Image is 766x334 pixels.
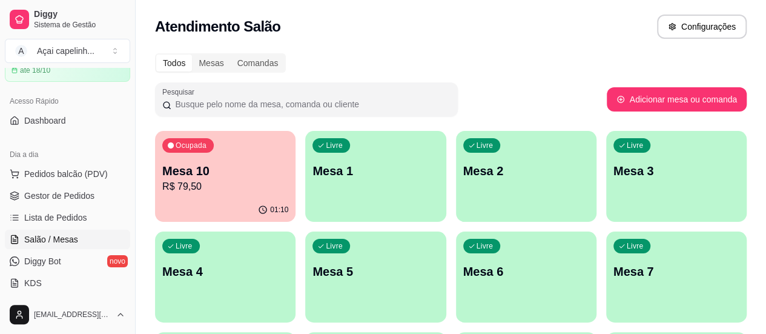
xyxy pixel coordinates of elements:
[24,212,87,224] span: Lista de Pedidos
[5,230,130,249] a: Salão / Mesas
[613,162,739,179] p: Mesa 3
[312,162,438,179] p: Mesa 1
[5,39,130,63] button: Select a team
[34,310,111,319] span: [EMAIL_ADDRESS][DOMAIN_NAME]
[24,277,42,289] span: KDS
[270,205,288,215] p: 01:10
[606,232,747,322] button: LivreMesa 7
[657,15,747,39] button: Configurações
[171,98,451,110] input: Pesquisar
[607,87,747,112] button: Adicionar mesa ou comanda
[477,141,494,150] p: Livre
[305,131,446,222] button: LivreMesa 1
[155,131,296,222] button: OcupadaMesa 10R$ 79,5001:10
[192,55,230,72] div: Mesas
[5,300,130,329] button: [EMAIL_ADDRESS][DOMAIN_NAME]
[463,162,589,179] p: Mesa 2
[176,141,206,150] p: Ocupada
[5,186,130,205] a: Gestor de Pedidos
[15,45,27,57] span: A
[20,65,50,75] article: até 18/10
[305,232,446,322] button: LivreMesa 5
[5,273,130,293] a: KDS
[34,9,125,20] span: Diggy
[162,179,288,194] p: R$ 79,50
[456,232,596,322] button: LivreMesa 6
[456,131,596,222] button: LivreMesa 2
[37,45,94,57] div: Açai capelinh ...
[5,92,130,111] div: Acesso Rápido
[24,233,78,245] span: Salão / Mesas
[162,87,199,97] label: Pesquisar
[155,232,296,322] button: LivreMesa 4
[24,115,66,127] span: Dashboard
[24,190,94,202] span: Gestor de Pedidos
[24,168,108,180] span: Pedidos balcão (PDV)
[162,263,288,280] p: Mesa 4
[312,263,438,280] p: Mesa 5
[34,20,125,30] span: Sistema de Gestão
[5,208,130,227] a: Lista de Pedidos
[613,263,739,280] p: Mesa 7
[156,55,192,72] div: Todos
[24,255,61,267] span: Diggy Bot
[5,252,130,271] a: Diggy Botnovo
[162,162,288,179] p: Mesa 10
[5,111,130,130] a: Dashboard
[606,131,747,222] button: LivreMesa 3
[176,241,193,251] p: Livre
[231,55,285,72] div: Comandas
[326,141,343,150] p: Livre
[5,145,130,164] div: Dia a dia
[5,5,130,34] a: DiggySistema de Gestão
[155,17,280,36] h2: Atendimento Salão
[326,241,343,251] p: Livre
[463,263,589,280] p: Mesa 6
[627,241,644,251] p: Livre
[627,141,644,150] p: Livre
[477,241,494,251] p: Livre
[5,164,130,184] button: Pedidos balcão (PDV)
